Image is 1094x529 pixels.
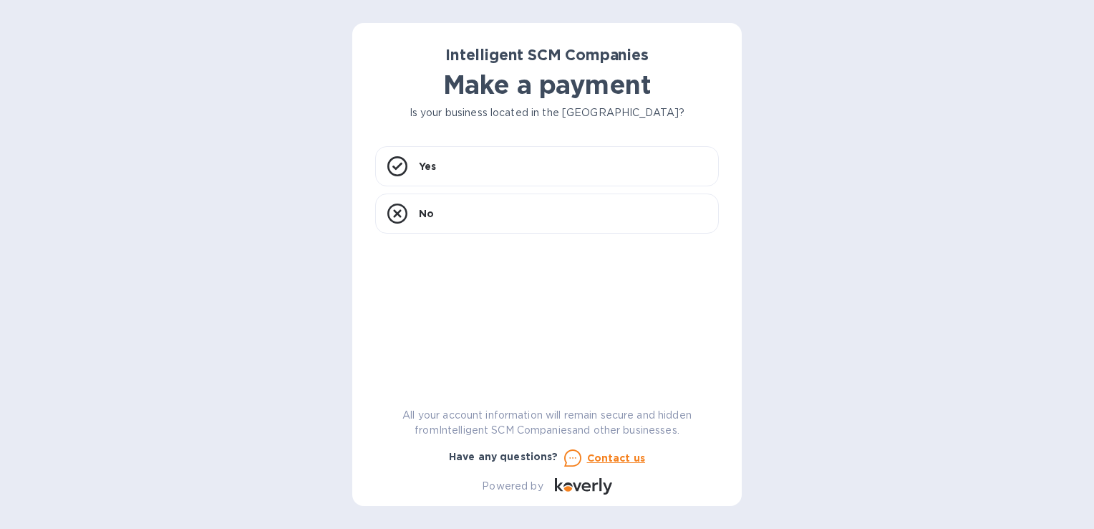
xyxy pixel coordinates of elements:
b: Intelligent SCM Companies [445,46,649,64]
p: Is your business located in the [GEOGRAPHIC_DATA]? [375,105,719,120]
p: Yes [419,159,436,173]
p: All your account information will remain secure and hidden from Intelligent SCM Companies and oth... [375,408,719,438]
u: Contact us [587,452,646,464]
p: Powered by [482,479,543,494]
p: No [419,206,434,221]
b: Have any questions? [449,451,558,462]
h1: Make a payment [375,70,719,100]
